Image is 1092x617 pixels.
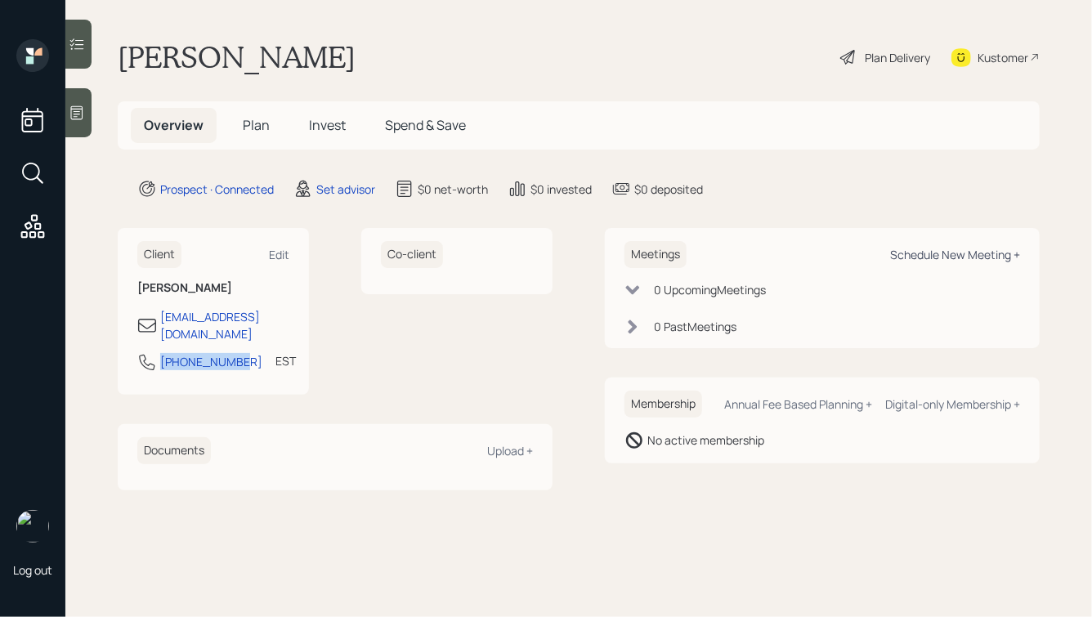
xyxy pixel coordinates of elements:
div: [PHONE_NUMBER] [160,353,262,370]
img: hunter_neumayer.jpg [16,510,49,543]
h6: Meetings [624,241,687,268]
div: Annual Fee Based Planning + [724,396,872,412]
div: 0 Past Meeting s [654,318,736,335]
div: $0 invested [530,181,592,198]
span: Invest [309,116,346,134]
div: 0 Upcoming Meeting s [654,281,766,298]
div: Schedule New Meeting + [890,247,1020,262]
h6: [PERSON_NAME] [137,281,289,295]
h6: Co-client [381,241,443,268]
div: Edit [269,247,289,262]
div: No active membership [647,431,764,449]
div: $0 deposited [634,181,703,198]
div: Upload + [487,443,533,458]
div: Log out [13,562,52,578]
h1: [PERSON_NAME] [118,39,356,75]
div: Prospect · Connected [160,181,274,198]
span: Overview [144,116,204,134]
h6: Documents [137,437,211,464]
h6: Membership [624,391,702,418]
div: [EMAIL_ADDRESS][DOMAIN_NAME] [160,308,289,342]
span: Plan [243,116,270,134]
div: Set advisor [316,181,375,198]
div: Digital-only Membership + [885,396,1020,412]
div: $0 net-worth [418,181,488,198]
div: EST [275,352,296,369]
span: Spend & Save [385,116,466,134]
div: Kustomer [978,49,1028,66]
div: Plan Delivery [865,49,930,66]
h6: Client [137,241,181,268]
